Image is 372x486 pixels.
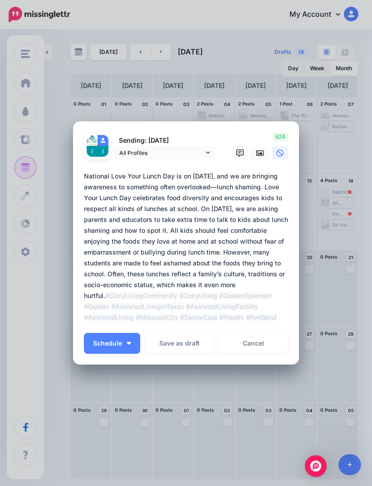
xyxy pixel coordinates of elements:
p: Sending: [DATE] [115,135,215,146]
img: AATXAJwXBereLsZzQQyevehie2bHBJGNg0dJVBSCQ2x9s96-c-63355.png [98,146,108,157]
button: Save as draft [145,333,214,354]
span: 624 [273,132,288,141]
span: Schedule [93,340,122,346]
button: Schedule [84,333,140,354]
a: Cancel [219,333,288,354]
img: AATXAJwXBereLsZzQQyevehie2bHBJGNg0dJVBSCQ2x9s96-c-63355.png [87,146,98,157]
img: user_default_image.png [98,135,108,146]
span: All Profiles [119,148,204,158]
img: arrow-down-white.png [127,342,131,345]
div: Open Intercom Messenger [305,455,327,477]
div: National Love Your Lunch Day is on [DATE], and we are bringing awareness to something often overl... [84,171,293,323]
a: All Profiles [115,146,215,159]
img: 128024324_105427171412829_2479315512812947979_n-bsa110760.jpg [87,135,98,146]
